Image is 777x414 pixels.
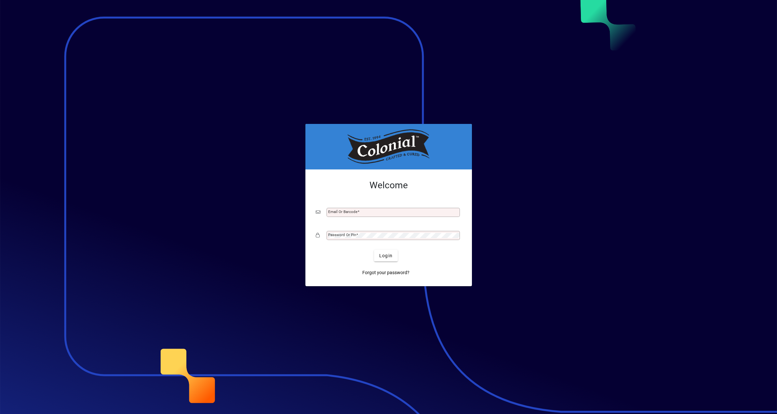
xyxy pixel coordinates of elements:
span: Login [379,252,393,259]
button: Login [374,250,398,261]
h2: Welcome [316,180,462,191]
span: Forgot your password? [362,269,409,276]
mat-label: Email or Barcode [328,209,357,214]
mat-label: Password or Pin [328,233,356,237]
a: Forgot your password? [360,267,412,278]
